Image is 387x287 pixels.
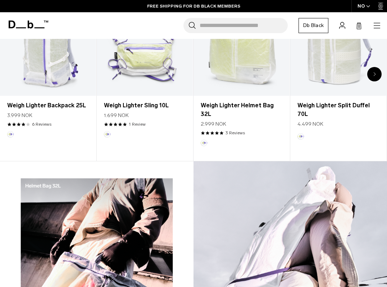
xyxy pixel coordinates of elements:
a: 6 reviews [32,121,51,127]
a: Weigh Lighter Helmet Bag 32L [201,101,282,118]
a: 3 reviews [226,130,245,136]
span: 2.999 NOK [201,120,226,128]
div: Next slide [367,67,382,81]
a: FREE SHIPPING FOR DB BLACK MEMBERS [147,3,240,9]
a: Weigh Lighter Backpack 25L [7,101,89,110]
button: Aurora [201,140,207,146]
button: Aurora [104,131,110,138]
a: Weigh Lighter Sling 10L [104,101,186,110]
span: 4.499 NOK [297,120,323,128]
span: 3.999 NOK [7,112,32,119]
span: 1.699 NOK [104,112,129,119]
button: Aurora [7,131,14,138]
a: Db Black [299,18,328,33]
a: Weigh Lighter Split Duffel 70L [297,101,379,118]
a: 1 reviews [129,121,146,127]
button: Aurora [297,133,304,140]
